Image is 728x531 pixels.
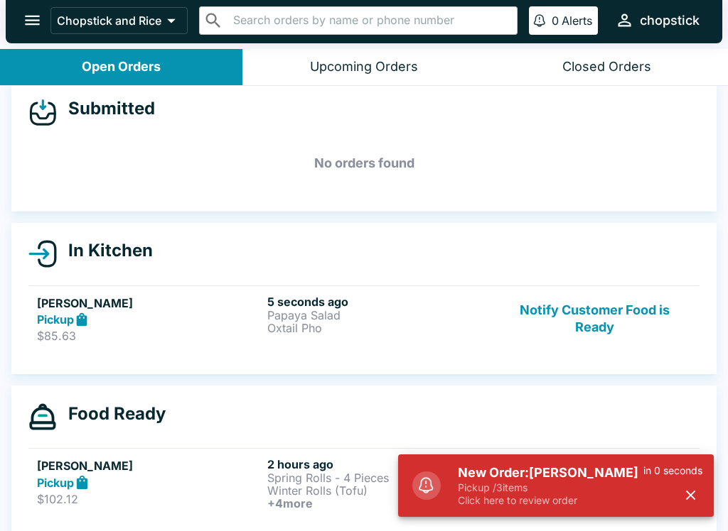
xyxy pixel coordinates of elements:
[28,138,700,189] h5: No orders found
[552,13,559,28] p: 0
[229,11,511,31] input: Search orders by name or phone number
[57,240,153,261] h4: In Kitchen
[498,295,691,344] button: Notify Customer Food is Ready
[57,403,166,425] h4: Food Ready
[37,295,262,312] h5: [PERSON_NAME]
[267,309,492,322] p: Papaya Salad
[37,329,262,343] p: $85.63
[37,476,74,490] strong: Pickup
[50,7,188,34] button: Chopstick and Rice
[609,5,705,35] button: chopstick
[57,98,155,119] h4: Submitted
[28,285,700,352] a: [PERSON_NAME]Pickup$85.635 seconds agoPapaya SaladOxtail PhoNotify Customer Food is Ready
[267,457,492,471] h6: 2 hours ago
[310,59,418,75] div: Upcoming Orders
[82,59,161,75] div: Open Orders
[14,2,50,38] button: open drawer
[57,13,161,28] p: Chopstick and Rice
[28,448,700,518] a: [PERSON_NAME]Pickup$102.122 hours agoSpring Rolls - 4 PiecesWinter Rolls (Tofu)+4moreComplete Order
[267,295,492,309] h6: 5 seconds ago
[458,494,643,507] p: Click here to review order
[640,12,700,29] div: chopstick
[267,471,492,484] p: Spring Rolls - 4 Pieces
[267,497,492,510] h6: + 4 more
[458,481,643,494] p: Pickup / 3 items
[37,312,74,327] strong: Pickup
[643,464,702,477] p: in 0 seconds
[562,59,651,75] div: Closed Orders
[37,492,262,506] p: $102.12
[267,322,492,334] p: Oxtail Pho
[458,464,643,481] h5: New Order: [PERSON_NAME]
[562,13,592,28] p: Alerts
[37,457,262,474] h5: [PERSON_NAME]
[267,484,492,497] p: Winter Rolls (Tofu)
